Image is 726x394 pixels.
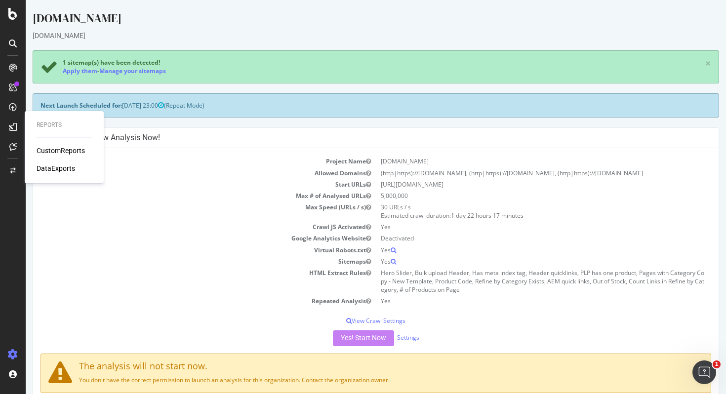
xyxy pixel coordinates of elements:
td: Hero Slider, Bulk upload Header, Has meta index tag, Header quicklinks, PLP has one product, Page... [350,267,686,295]
span: 1 day 22 hours 17 minutes [425,211,498,220]
td: HTML Extract Rules [15,267,350,295]
div: (Repeat Mode) [7,93,693,118]
td: Allowed Domains [15,167,350,179]
td: (http|https)://[DOMAIN_NAME], (http|https)://[DOMAIN_NAME], (http|https)://[DOMAIN_NAME] [350,167,686,179]
strong: Next Launch Scheduled for: [15,101,96,110]
span: 1 [713,360,721,368]
a: Settings [371,333,394,342]
td: [URL][DOMAIN_NAME] [350,179,686,190]
td: Yes [350,244,686,256]
td: Deactivated [350,233,686,244]
span: [DATE] 23:00 [96,101,138,110]
td: Project Name [15,156,350,167]
td: [DOMAIN_NAME] [350,156,686,167]
td: Repeated Analysis [15,295,350,307]
a: DataExports [37,163,75,173]
a: Manage your sitemaps [74,67,140,75]
div: [DOMAIN_NAME] [7,10,693,31]
td: Crawl JS Activated [15,221,350,233]
a: Apply them [37,67,72,75]
h4: The analysis will not start now. [23,361,678,371]
a: CustomReports [37,146,85,156]
iframe: Intercom live chat [692,360,716,384]
td: 5,000,000 [350,190,686,201]
td: Yes [350,295,686,307]
h4: Configure your New Analysis Now! [15,133,686,143]
p: You don't have the correct permission to launch an analysis for this organization. Contact the or... [23,376,678,384]
td: Max # of Analysed URLs [15,190,350,201]
div: [DOMAIN_NAME] [7,31,693,40]
p: View Crawl Settings [15,316,686,325]
td: Yes [350,256,686,267]
div: Reports [37,121,92,129]
td: 30 URLs / s Estimated crawl duration: [350,201,686,221]
td: Sitemaps [15,256,350,267]
td: Start URLs [15,179,350,190]
td: Max Speed (URLs / s) [15,201,350,221]
div: - [37,67,140,75]
td: Yes [350,221,686,233]
td: Virtual Robots.txt [15,244,350,256]
td: Google Analytics Website [15,233,350,244]
a: × [680,58,686,69]
span: 1 sitemap(s) have been detected! [37,58,134,67]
